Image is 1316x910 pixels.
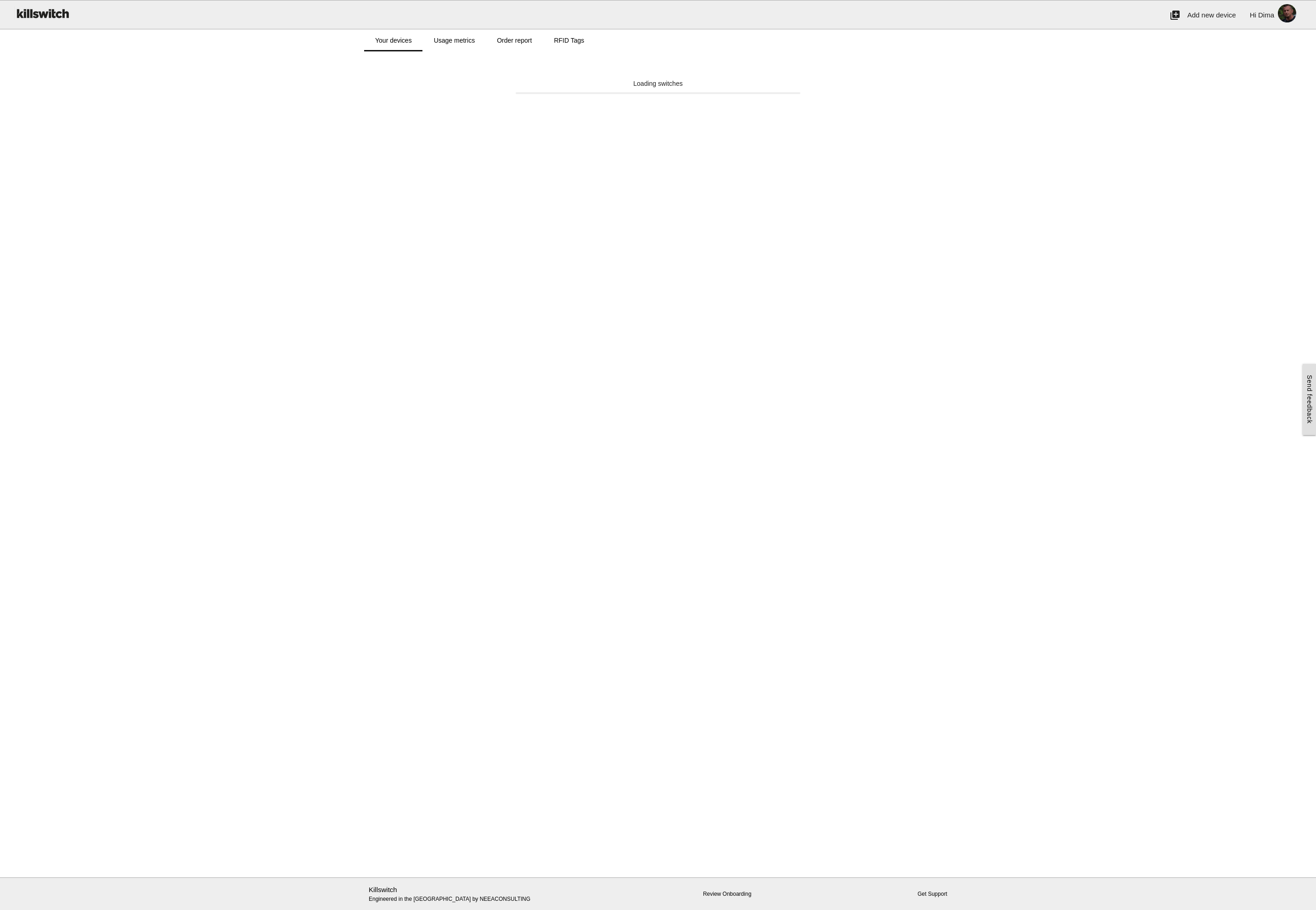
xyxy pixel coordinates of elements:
a: Your devices [364,29,423,51]
span: Add new device [1187,11,1236,19]
img: ACg8ocJlro-m8l2PRHv0Wn7nMlkzknwuxRg7uOoPLD6wZc5zM9M2_daedw=s96-c [1274,0,1300,26]
img: ks-logo-black-160-b.png [14,0,71,26]
p: Engineered in the [GEOGRAPHIC_DATA] by NEEACONSULTING [369,885,556,904]
i: add_to_photos [1170,0,1181,30]
span: Hi [1250,11,1256,19]
a: Killswitch [369,886,397,893]
a: Get Support [917,891,947,897]
a: Usage metrics [423,29,486,51]
div: Loading switches [516,79,800,89]
a: RFID Tags [543,29,595,51]
span: Dima [1258,11,1274,19]
a: Send feedback [1303,364,1316,435]
a: Order report [486,29,543,51]
a: Review Onboarding [703,891,751,897]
